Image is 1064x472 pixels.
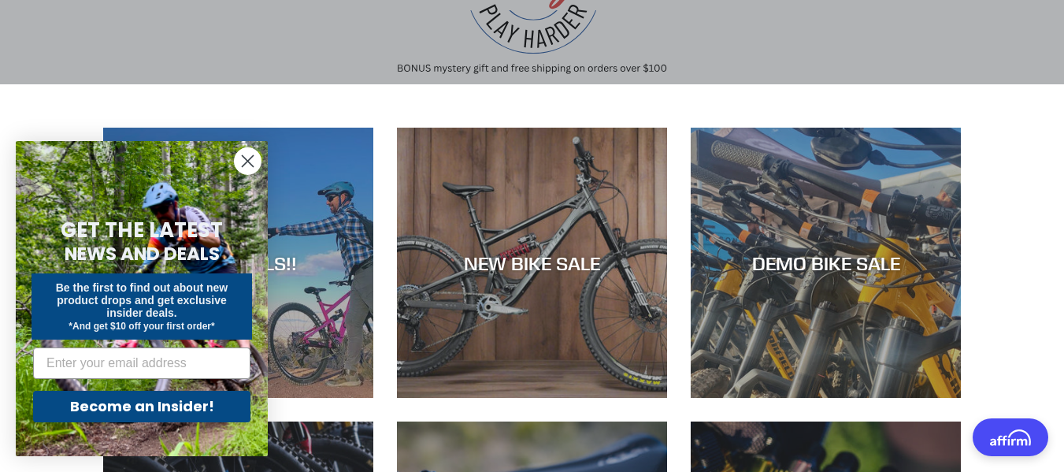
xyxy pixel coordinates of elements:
div: DEMO BIKE SALE [691,251,961,274]
span: *And get $10 off your first order* [69,321,214,332]
a: NEW BIKE SALE [397,128,667,398]
span: GET THE LATEST [61,216,223,244]
button: Become an Insider! [33,391,250,422]
button: Close dialog [234,147,261,175]
span: NEWS AND DEALS [65,241,220,266]
span: Be the first to find out about new product drops and get exclusive insider deals. [56,281,228,319]
a: DEMO BIKE SALE [691,128,961,398]
div: NEW BIKE SALE [397,251,667,274]
input: Enter your email address [33,347,250,379]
